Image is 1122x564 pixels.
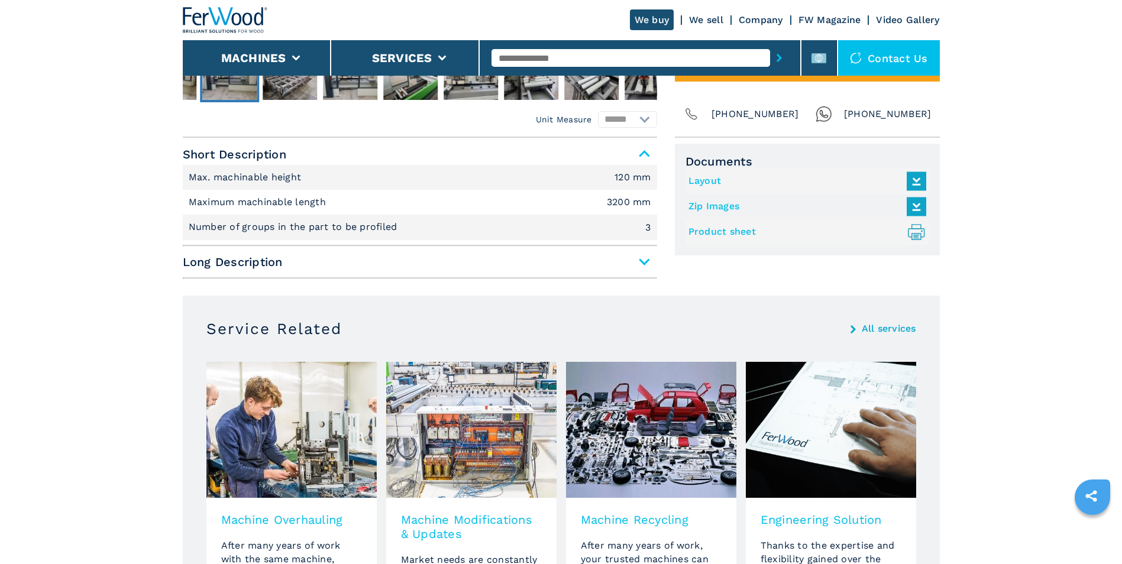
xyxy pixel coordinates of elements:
[688,222,920,242] a: Product sheet
[844,106,932,122] span: [PHONE_NUMBER]
[206,319,342,338] h3: Service Related
[816,106,832,122] img: Whatsapp
[381,55,440,102] button: Go to Slide 5
[200,55,259,102] button: Go to Slide 2
[383,57,438,100] img: 9acf2ffca051a760a3500c6c5c01bf65
[1076,481,1106,511] a: sharethis
[221,513,362,527] h3: Machine Overhauling
[263,57,317,100] img: 3fe2876f10f80c9e689089fe05d290e2
[838,40,940,76] div: Contact us
[372,51,432,65] button: Services
[562,55,621,102] button: Go to Slide 8
[607,197,651,207] em: 3200 mm
[189,196,329,209] p: Maximum machinable length
[566,362,736,498] img: image
[189,221,400,234] p: Number of groups in the part to be profiled
[761,513,901,527] h3: Engineering Solution
[689,14,723,25] a: We sell
[189,171,305,184] p: Max. machinable height
[536,114,592,125] em: Unit Measure
[321,55,380,102] button: Go to Slide 4
[444,57,498,100] img: f7a9db060405f46fcaef9e941b9e93ea
[401,513,542,541] h3: Machine Modifications & Updates
[202,57,257,100] img: 2f5b54ee1fe18116b8cdbff802d55642
[221,51,286,65] button: Machines
[739,14,783,25] a: Company
[183,251,657,273] span: Long Description
[386,362,557,498] img: image
[770,44,788,72] button: submit-button
[746,362,916,498] img: image
[502,55,561,102] button: Go to Slide 7
[850,52,862,64] img: Contact us
[323,57,377,100] img: 831d6fef071631e8cd37661f6b794578
[183,7,268,33] img: Ferwood
[686,154,929,168] span: Documents
[630,9,674,30] a: We buy
[876,14,939,25] a: Video Gallery
[712,106,799,122] span: [PHONE_NUMBER]
[206,362,377,498] img: image
[688,197,920,216] a: Zip Images
[615,173,651,182] em: 120 mm
[683,106,700,122] img: Phone
[504,57,558,100] img: 1f24e3725c18180fd7dcfe1baf871b56
[622,55,681,102] button: Go to Slide 9
[183,165,657,240] div: Short Description
[581,513,722,527] h3: Machine Recycling
[441,55,500,102] button: Go to Slide 6
[862,324,916,333] a: All services
[688,171,920,191] a: Layout
[798,14,861,25] a: FW Magazine
[564,57,619,100] img: 71affcfa67947cd0fd92659b031f1462
[183,144,657,165] span: Short Description
[645,223,651,232] em: 3
[260,55,319,102] button: Go to Slide 3
[140,55,614,102] nav: Thumbnail Navigation
[1072,511,1113,555] iframe: Chat
[625,57,679,100] img: 4cd905d27c2115193d178e486fa27b37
